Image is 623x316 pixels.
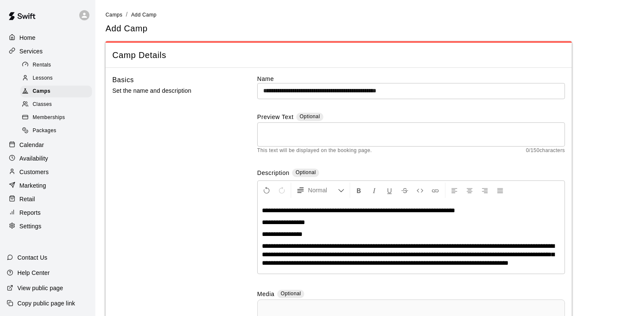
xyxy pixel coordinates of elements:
a: Calendar [7,139,89,151]
button: Format Strikethrough [398,183,412,198]
span: Add Camp [131,12,156,18]
a: Marketing [7,179,89,192]
a: Services [7,45,89,58]
a: Camps [20,85,95,98]
span: Rentals [33,61,51,69]
label: Media [257,290,275,299]
button: Justify Align [493,183,507,198]
button: Format Underline [382,183,397,198]
a: Retail [7,193,89,205]
label: Description [257,169,289,178]
span: Camps [106,12,122,18]
p: Settings [19,222,42,230]
p: Home [19,33,36,42]
nav: breadcrumb [106,10,613,19]
h5: Add Camp [106,23,147,34]
div: Lessons [20,72,92,84]
span: Classes [33,100,52,109]
button: Format Italics [367,183,381,198]
span: 0 / 150 characters [526,147,565,155]
button: Center Align [462,183,477,198]
div: Memberships [20,112,92,124]
div: Camps [20,86,92,97]
p: Set the name and description [112,86,230,96]
span: This text will be displayed on the booking page. [257,147,372,155]
span: Camp Details [112,50,565,61]
a: Reports [7,206,89,219]
a: Home [7,31,89,44]
button: Formatting Options [293,183,348,198]
p: Retail [19,195,35,203]
button: Redo [275,183,289,198]
div: Classes [20,99,92,111]
li: / [126,10,128,19]
button: Left Align [447,183,462,198]
span: Memberships [33,114,65,122]
a: Rentals [20,58,95,72]
span: Camps [33,87,50,96]
p: Reports [19,208,41,217]
p: Customers [19,168,49,176]
a: Settings [7,220,89,233]
p: Help Center [17,269,50,277]
a: Camps [106,11,122,18]
a: Memberships [20,111,95,125]
span: Optional [295,169,316,175]
a: Classes [20,98,95,111]
span: Normal [308,186,338,194]
label: Name [257,75,565,83]
p: Copy public page link [17,299,75,308]
span: Lessons [33,74,53,83]
a: Packages [20,125,95,138]
button: Insert Code [413,183,427,198]
p: Calendar [19,141,44,149]
p: Marketing [19,181,46,190]
a: Lessons [20,72,95,85]
span: Optional [281,291,301,297]
button: Right Align [478,183,492,198]
a: Customers [7,166,89,178]
span: Packages [33,127,56,135]
button: Insert Link [428,183,442,198]
p: Contact Us [17,253,47,262]
button: Format Bold [352,183,366,198]
a: Availability [7,152,89,165]
span: Optional [300,114,320,119]
p: Availability [19,154,48,163]
div: Rentals [20,59,92,71]
div: Packages [20,125,92,137]
h6: Basics [112,75,134,86]
p: Services [19,47,43,55]
label: Preview Text [257,113,294,122]
button: Undo [259,183,274,198]
p: View public page [17,284,63,292]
